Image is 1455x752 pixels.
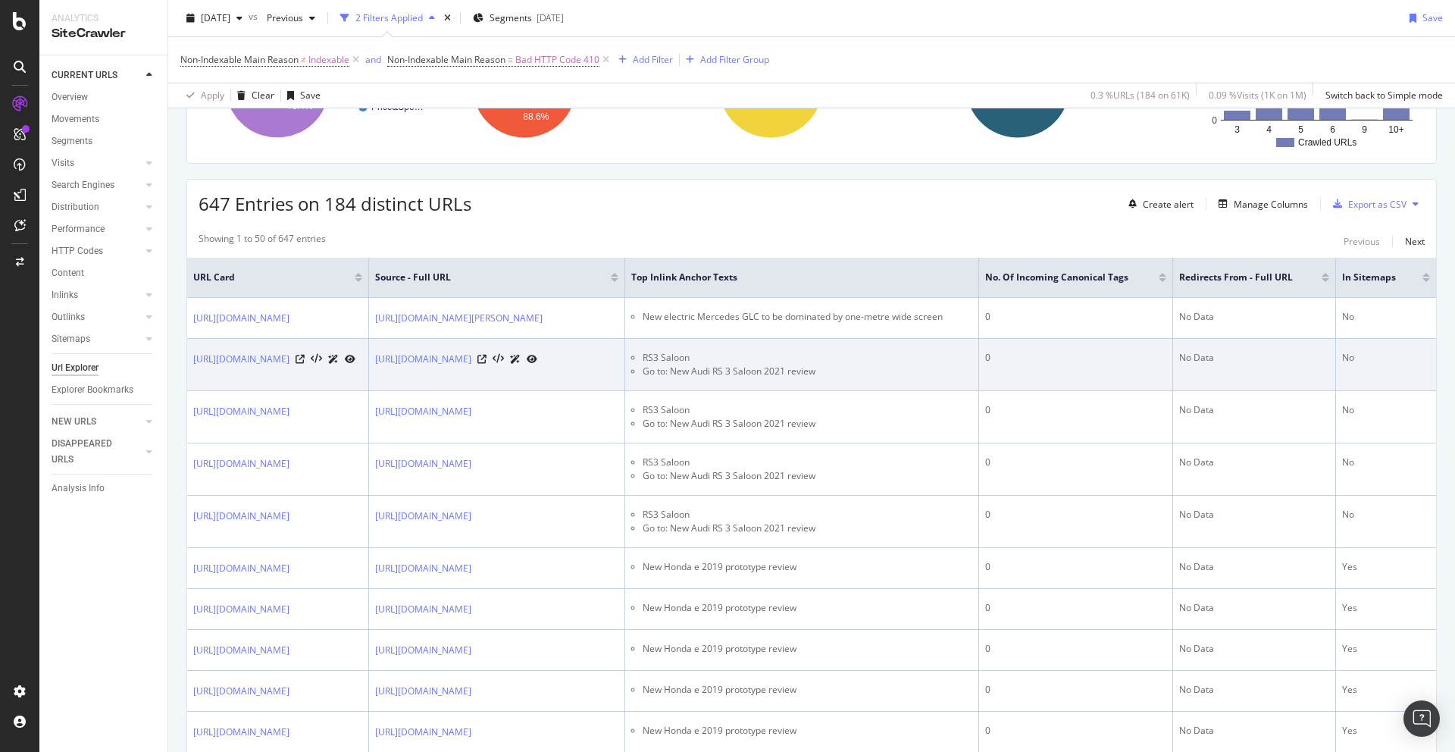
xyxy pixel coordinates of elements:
a: [URL][DOMAIN_NAME] [375,352,471,367]
div: times [441,11,454,26]
button: Save [1403,6,1443,30]
a: [URL][DOMAIN_NAME] [193,456,289,472]
div: Manage Columns [1234,198,1308,211]
div: Inlinks [52,287,78,303]
a: [URL][DOMAIN_NAME] [375,643,471,658]
button: Create alert [1122,192,1194,216]
li: New Honda e 2019 prototype review [643,683,973,697]
div: No [1342,508,1430,522]
div: 0 [985,724,1166,738]
div: No Data [1179,310,1329,324]
div: Analysis Info [52,481,105,497]
span: Previous [261,11,303,24]
a: Visit Online Page [477,355,487,364]
div: 0 [985,403,1166,417]
a: URL Inspection [345,351,355,367]
a: [URL][DOMAIN_NAME] [375,404,471,419]
a: Analysis Info [52,481,157,497]
div: 0 [985,310,1166,324]
a: DISAPPEARED URLS [52,436,142,468]
div: No Data [1179,403,1329,417]
div: A chart. [939,20,1178,152]
div: Export as CSV [1348,198,1406,211]
span: vs [249,10,261,23]
div: Performance [52,221,105,237]
div: A chart. [692,20,931,152]
div: Explorer Bookmarks [52,382,133,398]
button: View HTML Source [493,354,504,365]
span: Non-Indexable Main Reason [180,53,299,66]
button: Save [281,83,321,108]
div: No Data [1179,601,1329,615]
div: Overview [52,89,88,105]
a: Sitemaps [52,331,142,347]
a: [URL][DOMAIN_NAME] [193,684,289,699]
div: and [365,53,381,66]
div: 0 [985,351,1166,365]
li: Go to: New Audi RS 3 Saloon 2021 review [643,417,973,431]
text: 73.4% [287,101,313,111]
div: Switch back to Simple mode [1325,89,1443,102]
button: Manage Columns [1212,195,1308,213]
div: Analytics [52,12,155,25]
div: No [1342,403,1430,417]
span: Non-Indexable Main Reason [387,53,505,66]
div: Content [52,265,84,281]
div: No [1342,456,1430,469]
a: Segments [52,133,157,149]
div: No Data [1179,351,1329,365]
a: [URL][DOMAIN_NAME] [375,509,471,524]
text: Crawled URLs [1298,137,1356,148]
li: New electric Mercedes GLC to be dominated by one-metre wide screen [643,310,973,324]
div: Open Intercom Messenger [1403,700,1440,737]
div: Next [1405,235,1425,248]
text: 5 [1299,124,1304,135]
div: Apply [201,89,224,102]
div: Yes [1342,724,1430,738]
div: No [1342,310,1430,324]
li: New Honda e 2019 prototype review [643,642,973,656]
a: Overview [52,89,157,105]
a: [URL][DOMAIN_NAME] [193,352,289,367]
a: [URL][DOMAIN_NAME] [193,561,289,576]
span: ≠ [301,53,306,66]
a: Performance [52,221,142,237]
button: Clear [231,83,274,108]
div: CURRENT URLS [52,67,117,83]
button: Add Filter [612,51,673,69]
div: No Data [1179,642,1329,656]
a: Url Explorer [52,360,157,376]
a: NEW URLS [52,414,142,430]
a: URL Inspection [527,351,537,367]
div: Distribution [52,199,99,215]
div: NEW URLS [52,414,96,430]
div: Yes [1342,560,1430,574]
text: Price&Spe… [371,102,424,112]
span: Indexable [308,49,349,70]
button: 2 Filters Applied [334,6,441,30]
div: 0.3 % URLs ( 184 on 61K ) [1090,89,1190,102]
div: 0 [985,683,1166,697]
div: Save [300,89,321,102]
a: CURRENT URLS [52,67,142,83]
a: Movements [52,111,157,127]
div: 0 [985,508,1166,522]
div: SiteCrawler [52,25,155,42]
button: Export as CSV [1327,192,1406,216]
span: Top Inlink Anchor Texts [631,271,950,284]
a: Distribution [52,199,142,215]
button: Previous [261,6,321,30]
div: Clear [252,89,274,102]
a: Search Engines [52,177,142,193]
button: Switch back to Simple mode [1319,83,1443,108]
div: Yes [1342,601,1430,615]
div: Yes [1342,683,1430,697]
div: A chart. [446,20,685,152]
div: Segments [52,133,92,149]
div: No Data [1179,508,1329,522]
div: No [1342,351,1430,365]
button: and [365,52,381,67]
a: [URL][DOMAIN_NAME] [193,509,289,524]
div: Sitemaps [52,331,90,347]
button: Segments[DATE] [467,6,570,30]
